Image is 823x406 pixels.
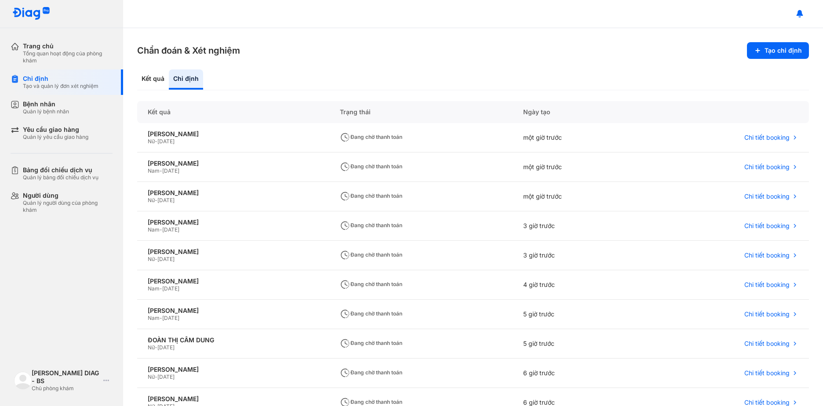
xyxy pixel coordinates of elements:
div: Chỉ định [23,75,98,83]
span: - [155,138,157,145]
div: Trạng thái [329,101,513,123]
div: Quản lý yêu cầu giao hàng [23,134,88,141]
span: Đang chờ thanh toán [340,310,402,317]
span: Chi tiết booking [744,222,790,230]
div: 4 giờ trước [513,270,644,300]
div: [PERSON_NAME] [148,248,319,256]
span: [DATE] [162,167,179,174]
div: 3 giờ trước [513,241,644,270]
span: Nữ [148,256,155,262]
span: - [160,226,162,233]
div: Bảng đối chiếu dịch vụ [23,166,98,174]
div: Kết quả [137,69,169,90]
div: [PERSON_NAME] [148,189,319,197]
span: Nữ [148,344,155,351]
span: Nữ [148,138,155,145]
div: Quản lý bảng đối chiếu dịch vụ [23,174,98,181]
div: Ngày tạo [513,101,644,123]
span: Chi tiết booking [744,310,790,318]
span: Nữ [148,373,155,380]
div: Người dùng [23,192,113,199]
div: Tạo và quản lý đơn xét nghiệm [23,83,98,90]
div: ĐOÀN THỊ CẨM DUNG [148,336,319,344]
div: [PERSON_NAME] [148,307,319,315]
span: Chi tiết booking [744,192,790,200]
span: Đang chờ thanh toán [340,251,402,258]
span: - [155,256,157,262]
span: Đang chờ thanh toán [340,163,402,170]
div: 6 giờ trước [513,359,644,388]
span: Chi tiết booking [744,251,790,259]
span: - [160,315,162,321]
span: Đang chờ thanh toán [340,399,402,405]
span: - [160,285,162,292]
span: Đang chờ thanh toán [340,192,402,199]
span: Nam [148,315,160,321]
span: Chi tiết booking [744,281,790,289]
span: Đang chờ thanh toán [340,369,402,376]
div: [PERSON_NAME] [148,366,319,373]
div: một giờ trước [513,123,644,152]
div: Yêu cầu giao hàng [23,126,88,134]
span: Chi tiết booking [744,134,790,141]
span: [DATE] [157,256,175,262]
span: [DATE] [157,138,175,145]
div: [PERSON_NAME] [148,130,319,138]
div: Kết quả [137,101,329,123]
span: - [155,344,157,351]
span: Nữ [148,197,155,203]
div: Quản lý người dùng của phòng khám [23,199,113,214]
img: logo [14,372,32,389]
div: Bệnh nhân [23,100,69,108]
div: Tổng quan hoạt động của phòng khám [23,50,113,64]
span: Chi tiết booking [744,340,790,348]
span: Nam [148,285,160,292]
span: [DATE] [157,197,175,203]
h3: Chẩn đoán & Xét nghiệm [137,44,240,57]
span: - [155,373,157,380]
div: 5 giờ trước [513,300,644,329]
button: Tạo chỉ định [747,42,809,59]
span: [DATE] [162,315,179,321]
span: [DATE] [157,344,175,351]
div: một giờ trước [513,152,644,182]
img: logo [12,7,50,21]
div: Chủ phòng khám [32,385,100,392]
span: - [155,197,157,203]
span: [DATE] [162,285,179,292]
div: [PERSON_NAME] [148,159,319,167]
span: - [160,167,162,174]
div: [PERSON_NAME] [148,218,319,226]
div: [PERSON_NAME] [148,277,319,285]
span: Đang chờ thanh toán [340,340,402,346]
span: Nam [148,226,160,233]
span: Chi tiết booking [744,369,790,377]
span: Đang chờ thanh toán [340,281,402,287]
div: một giờ trước [513,182,644,211]
span: [DATE] [157,373,175,380]
div: Quản lý bệnh nhân [23,108,69,115]
span: Đang chờ thanh toán [340,222,402,228]
span: Nam [148,167,160,174]
span: Chi tiết booking [744,163,790,171]
div: Trang chủ [23,42,113,50]
div: 3 giờ trước [513,211,644,241]
div: 5 giờ trước [513,329,644,359]
span: [DATE] [162,226,179,233]
span: Đang chờ thanh toán [340,134,402,140]
div: Chỉ định [169,69,203,90]
div: [PERSON_NAME] [148,395,319,403]
div: [PERSON_NAME] DIAG - BS [32,369,100,385]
